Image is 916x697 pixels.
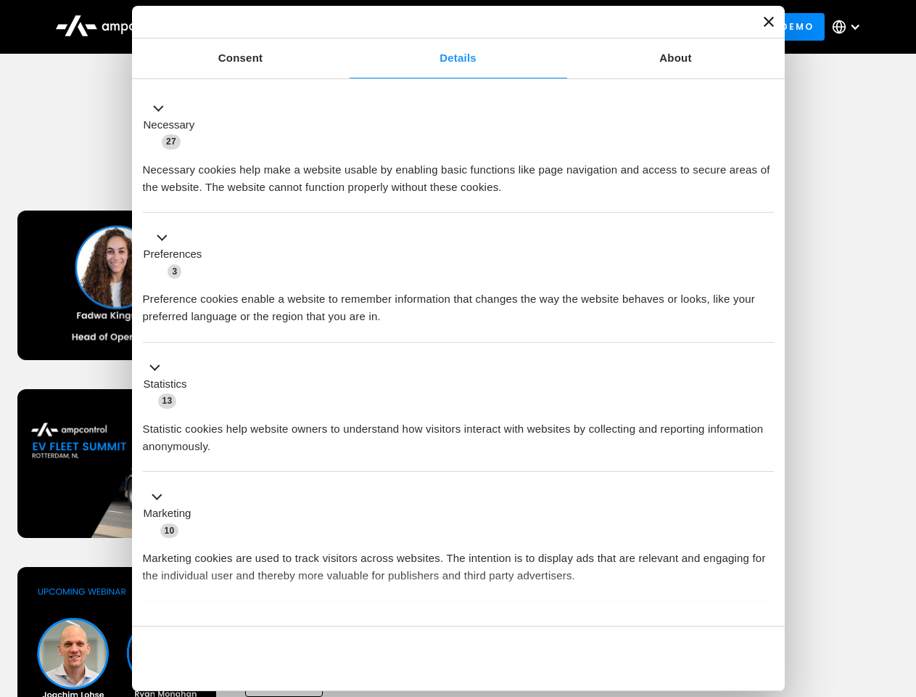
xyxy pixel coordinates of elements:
button: Unclassified (2) [143,618,262,636]
label: Preferences [144,246,202,263]
div: Statistic cookies help website owners to understand how visitors interact with websites by collec... [143,409,774,455]
div: Marketing cookies are used to track visitors across websites. The intention is to display ads tha... [143,539,774,584]
span: 27 [162,134,181,149]
div: Necessary cookies help make a website usable by enabling basic functions like page navigation and... [143,150,774,196]
div: Preference cookies enable a website to remember information that changes the way the website beha... [143,280,774,325]
button: Okay [565,637,773,680]
a: About [567,38,785,78]
label: Necessary [144,117,195,134]
button: Statistics (13) [143,359,196,409]
h1: Upcoming Webinars [17,147,899,182]
label: Marketing [144,505,191,522]
button: Necessary (27) [143,99,204,150]
span: 10 [160,523,179,538]
span: 2 [239,620,253,635]
button: Marketing (10) [143,489,200,539]
button: Close banner [764,17,774,27]
button: Preferences (3) [143,229,211,280]
a: Consent [132,38,350,78]
span: 13 [158,394,177,408]
label: Statistics [144,376,187,393]
span: 3 [168,264,181,279]
a: Details [350,38,567,78]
